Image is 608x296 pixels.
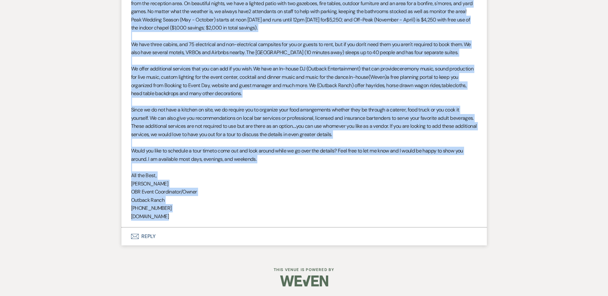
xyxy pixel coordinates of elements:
[131,41,471,56] span: We have three cabins, and 75 electrical and non-electrical campsites for you or guests to rent, b...
[131,213,169,220] span: [DOMAIN_NAME]
[248,8,466,15] span: 2 attendants on staff to help with parking, keeping the bathrooms stocked as well as monitor the ...
[131,16,470,31] span: $5,250; and Off-Peak (November - April) is $4,250 with free use of the indoor chapel ($1,000 savi...
[131,147,212,154] span: Would you like to schedule a tour time
[280,270,328,292] img: Weven Logo
[349,74,369,80] span: In-house
[131,147,477,163] p: to come out and look around while we go over the details
[131,180,169,187] span: [PERSON_NAME]
[131,147,463,162] span: ? Feel free to let me know and I would be happy to show you around. I am available most days, eve...
[131,188,197,195] span: OBR Event Coordinator/Owner
[131,172,157,179] span: All the Best,
[131,65,397,72] span: We offer additional services that you can add if you wish. We have an In-house DJ (Outback Entert...
[131,74,458,89] span: a free planning portal to keep you organized from Booking to Event Day, website and guest manager...
[369,74,387,80] span: (Weven)
[121,227,487,245] button: Reply
[131,65,473,80] span: ceremony music, sound production for live music, custom lighting for the event center, cocktail a...
[131,197,165,203] span: Outback Ranch
[131,106,477,138] span: Since we do not have a kitchen on site, we do require you to organize your food arrangements whet...
[131,205,172,211] span: [PHONE_NUMBER]
[131,16,327,23] span: Peak Wedding Season (May - October) starts at noon [DATE] and runs until 12pm [DATE] for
